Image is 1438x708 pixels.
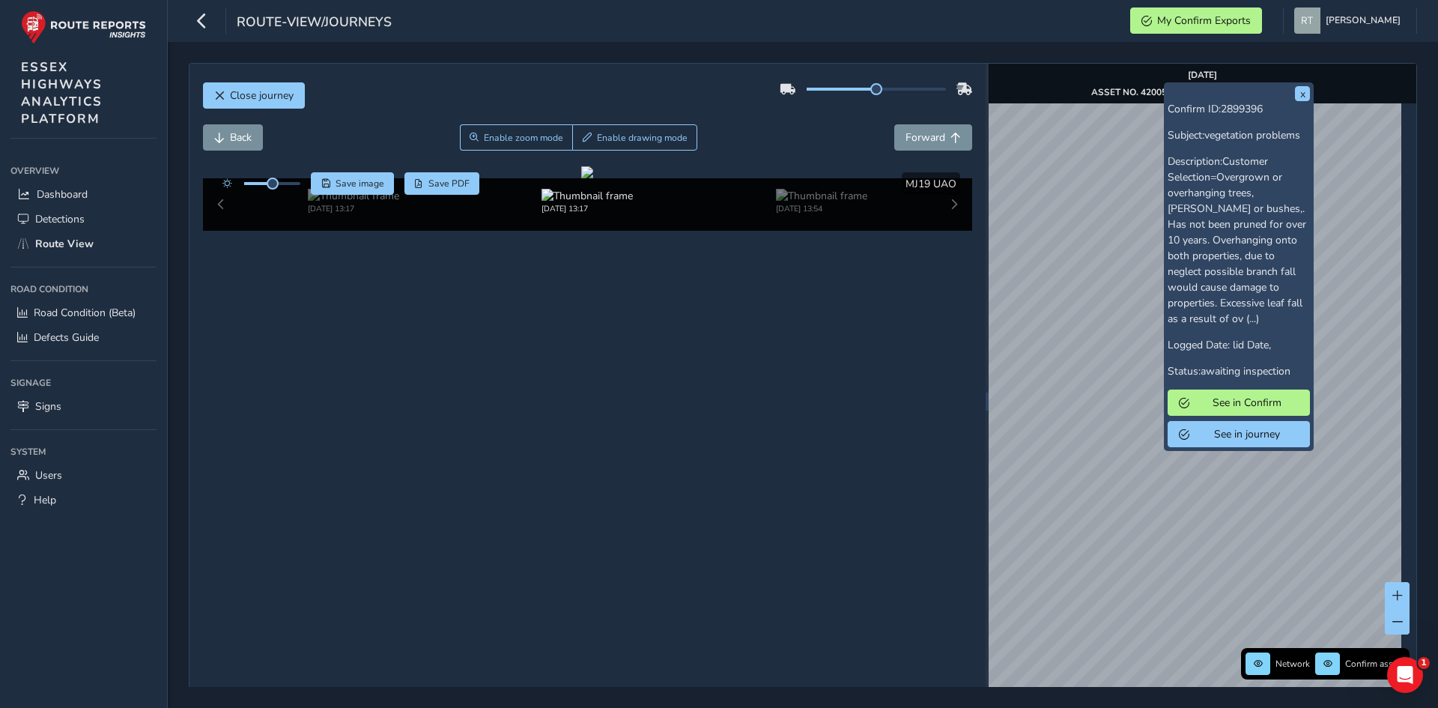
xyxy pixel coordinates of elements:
button: Back [203,124,263,151]
a: Dashboard [10,182,157,207]
strong: [DATE] [1188,69,1217,81]
span: Enable zoom mode [484,132,563,144]
span: lid Date, [1233,338,1271,352]
span: Enable drawing mode [597,132,688,144]
span: See in Confirm [1195,396,1299,410]
span: Save PDF [428,178,470,190]
button: PDF [404,172,480,195]
div: [DATE] 13:17 [541,203,633,214]
div: Overview [10,160,157,182]
button: Zoom [460,124,573,151]
img: Thumbnail frame [776,189,867,203]
span: route-view/journeys [237,13,392,34]
span: Detections [35,212,85,226]
span: Signs [35,399,61,414]
span: vegetation problems [1204,128,1300,142]
span: Forward [905,130,945,145]
span: Back [230,130,252,145]
div: | | [1091,86,1313,98]
p: Logged Date: [1168,337,1310,353]
span: Dashboard [37,187,88,202]
p: Status: [1168,363,1310,379]
div: Signage [10,372,157,394]
button: x [1295,86,1310,101]
button: See in Confirm [1168,390,1310,416]
p: Description: [1168,154,1310,327]
span: Close journey [230,88,294,103]
a: Defects Guide [10,325,157,350]
button: Save [311,172,394,195]
span: Users [35,468,62,482]
button: My Confirm Exports [1130,7,1262,34]
a: Route View [10,232,157,256]
span: Customer Selection=Overgrown or overhanging trees, [PERSON_NAME] or bushes,. Has not been pruned ... [1168,154,1306,326]
p: Subject: [1168,127,1310,143]
a: Detections [10,207,157,232]
span: Confirm assets [1345,658,1405,670]
img: rr logo [21,10,146,44]
div: [DATE] 13:54 [776,203,867,214]
span: awaiting inspection [1201,364,1290,378]
img: diamond-layout [1294,7,1320,34]
div: System [10,441,157,463]
p: Confirm ID: [1168,101,1310,117]
img: Thumbnail frame [541,189,633,203]
button: See in journey [1168,421,1310,447]
span: Defects Guide [34,330,99,345]
a: Signs [10,394,157,419]
div: [DATE] 13:17 [308,203,399,214]
span: See in journey [1195,427,1299,441]
strong: ASSET NO. 4200598 [1091,86,1177,98]
span: 1 [1418,657,1430,669]
button: [PERSON_NAME] [1294,7,1406,34]
img: Thumbnail frame [308,189,399,203]
span: ESSEX HIGHWAYS ANALYTICS PLATFORM [21,58,103,127]
span: Network [1275,658,1310,670]
a: Road Condition (Beta) [10,300,157,325]
span: Save image [336,178,384,190]
a: Users [10,463,157,488]
iframe: Intercom live chat [1387,657,1423,693]
span: Help [34,493,56,507]
span: 2899396 [1221,102,1263,116]
button: Draw [572,124,697,151]
button: Close journey [203,82,305,109]
a: Help [10,488,157,512]
span: Route View [35,237,94,251]
span: Road Condition (Beta) [34,306,136,320]
button: Forward [894,124,972,151]
span: My Confirm Exports [1157,13,1251,28]
span: [PERSON_NAME] [1326,7,1401,34]
div: Road Condition [10,278,157,300]
span: MJ19 UAO [905,177,956,191]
